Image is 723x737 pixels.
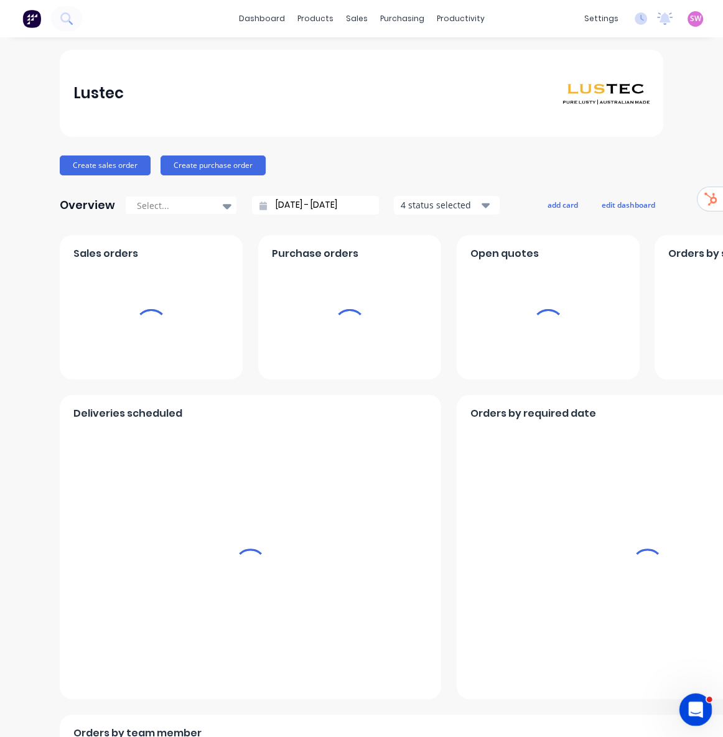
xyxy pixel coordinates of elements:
img: Lustec [562,82,650,104]
div: sales [340,9,374,28]
div: Overview [60,193,115,218]
button: Create purchase order [161,155,266,175]
div: purchasing [374,9,431,28]
button: Create sales order [60,155,151,175]
div: products [291,9,340,28]
span: SW [690,13,701,24]
div: settings [578,9,625,28]
span: Deliveries scheduled [73,406,182,421]
a: dashboard [233,9,291,28]
img: Factory [22,9,41,28]
button: add card [539,197,586,213]
div: 4 status selected [401,198,479,211]
iframe: Intercom live chat [679,693,712,726]
button: edit dashboard [594,197,663,213]
span: Sales orders [73,246,138,261]
span: Orders by required date [470,406,596,421]
span: Purchase orders [272,246,358,261]
div: Lustec [73,81,124,106]
span: Open quotes [470,246,539,261]
button: 4 status selected [394,196,500,215]
div: productivity [431,9,491,28]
